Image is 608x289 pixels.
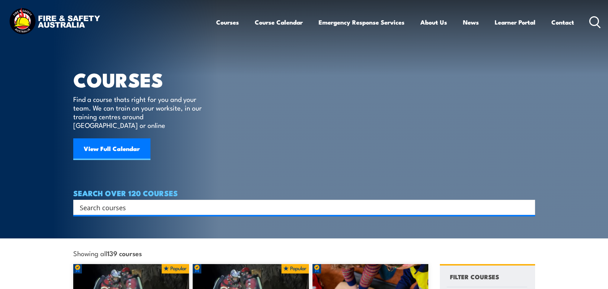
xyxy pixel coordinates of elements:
a: Courses [216,13,239,32]
h4: SEARCH OVER 120 COURSES [73,189,535,197]
a: Contact [551,13,574,32]
h1: COURSES [73,71,212,88]
form: Search form [81,202,521,212]
span: Showing all [73,249,142,257]
input: Search input [80,202,519,213]
h4: FILTER COURSES [450,272,499,281]
a: View Full Calendar [73,138,150,160]
a: Emergency Response Services [319,13,404,32]
button: Search magnifier button [522,202,533,212]
a: News [463,13,479,32]
a: Learner Portal [495,13,535,32]
p: Find a course thats right for you and your team. We can train on your worksite, in our training c... [73,95,205,129]
strong: 139 courses [107,248,142,258]
a: Course Calendar [255,13,303,32]
a: About Us [420,13,447,32]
